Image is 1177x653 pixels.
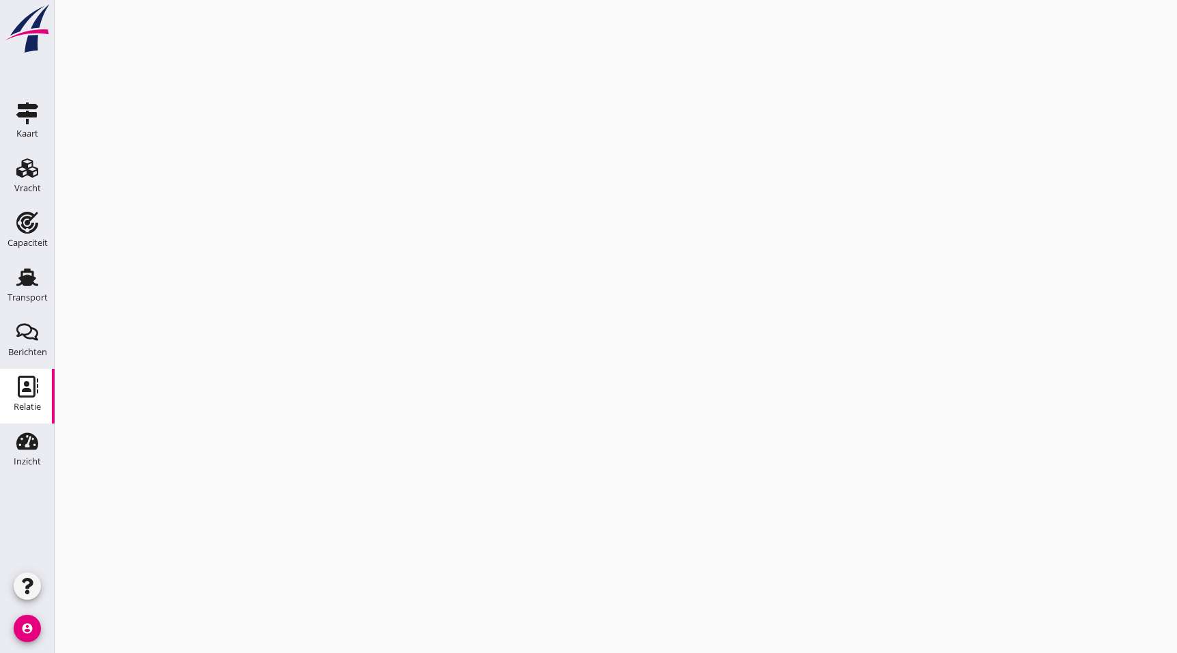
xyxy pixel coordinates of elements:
img: logo-small.a267ee39.svg [3,3,52,54]
i: account_circle [14,615,41,642]
div: Transport [8,293,48,302]
div: Inzicht [14,457,41,466]
div: Kaart [16,129,38,138]
div: Relatie [14,402,41,411]
div: Capaciteit [8,238,48,247]
div: Berichten [8,348,47,357]
div: Vracht [14,184,41,193]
